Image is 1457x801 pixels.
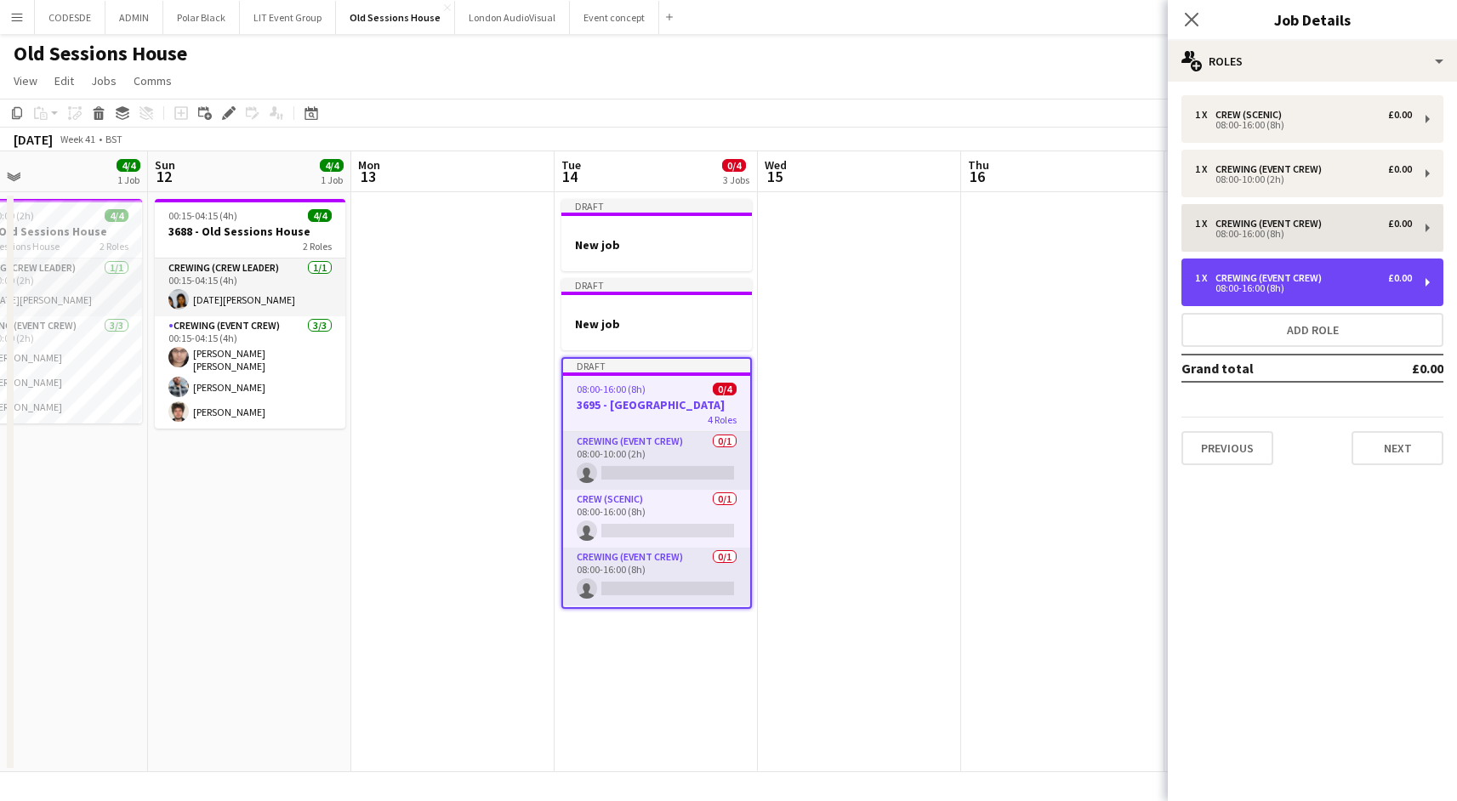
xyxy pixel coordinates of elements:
[48,70,81,92] a: Edit
[91,73,117,88] span: Jobs
[1388,272,1412,284] div: £0.00
[35,1,105,34] button: CODESDE
[1168,41,1457,82] div: Roles
[561,199,752,213] div: Draft
[155,224,345,239] h3: 3688 - Old Sessions House
[722,159,746,172] span: 0/4
[563,397,750,412] h3: 3695 - [GEOGRAPHIC_DATA]
[1388,109,1412,121] div: £0.00
[356,167,380,186] span: 13
[105,209,128,222] span: 4/4
[155,199,345,429] app-job-card: 00:15-04:15 (4h)4/43688 - Old Sessions House2 RolesCrewing (Crew Leader)1/100:15-04:15 (4h)[DATE]...
[308,209,332,222] span: 4/4
[105,1,163,34] button: ADMIN
[1195,109,1215,121] div: 1 x
[1215,163,1329,175] div: Crewing (Event Crew)
[155,258,345,316] app-card-role: Crewing (Crew Leader)1/100:15-04:15 (4h)[DATE][PERSON_NAME]
[152,167,175,186] span: 12
[561,199,752,271] app-job-card: DraftNew job
[577,383,646,395] span: 08:00-16:00 (8h)
[1195,163,1215,175] div: 1 x
[1363,355,1443,382] td: £0.00
[708,413,737,426] span: 4 Roles
[56,133,99,145] span: Week 41
[1195,284,1412,293] div: 08:00-16:00 (8h)
[303,240,332,253] span: 2 Roles
[1181,431,1273,465] button: Previous
[84,70,123,92] a: Jobs
[561,316,752,332] h3: New job
[563,432,750,490] app-card-role: Crewing (Event Crew)0/108:00-10:00 (2h)
[1181,355,1363,382] td: Grand total
[1352,431,1443,465] button: Next
[563,359,750,372] div: Draft
[117,173,139,186] div: 1 Job
[561,357,752,609] app-job-card: Draft08:00-16:00 (8h)0/43695 - [GEOGRAPHIC_DATA]4 RolesCrewing (Event Crew)0/108:00-10:00 (2h) Cr...
[1215,218,1329,230] div: Crewing (Event Crew)
[1388,218,1412,230] div: £0.00
[765,157,787,173] span: Wed
[54,73,74,88] span: Edit
[100,240,128,253] span: 2 Roles
[320,159,344,172] span: 4/4
[563,548,750,605] app-card-role: Crewing (Event Crew)0/108:00-16:00 (8h)
[240,1,336,34] button: LIT Event Group
[1168,9,1457,31] h3: Job Details
[14,41,187,66] h1: Old Sessions House
[1195,272,1215,284] div: 1 x
[134,73,172,88] span: Comms
[358,157,380,173] span: Mon
[559,167,581,186] span: 14
[1388,163,1412,175] div: £0.00
[723,173,749,186] div: 3 Jobs
[1195,121,1412,129] div: 08:00-16:00 (8h)
[7,70,44,92] a: View
[14,131,53,148] div: [DATE]
[117,159,140,172] span: 4/4
[127,70,179,92] a: Comms
[561,237,752,253] h3: New job
[163,1,240,34] button: Polar Black
[561,278,752,292] div: Draft
[965,167,989,186] span: 16
[155,157,175,173] span: Sun
[336,1,455,34] button: Old Sessions House
[321,173,343,186] div: 1 Job
[1195,230,1412,238] div: 08:00-16:00 (8h)
[14,73,37,88] span: View
[563,490,750,548] app-card-role: Crew (Scenic)0/108:00-16:00 (8h)
[1195,175,1412,184] div: 08:00-10:00 (2h)
[1181,313,1443,347] button: Add role
[168,209,237,222] span: 00:15-04:15 (4h)
[563,605,750,663] app-card-role: Crewing (Event Crew)0/1
[1215,272,1329,284] div: Crewing (Event Crew)
[713,383,737,395] span: 0/4
[968,157,989,173] span: Thu
[155,316,345,429] app-card-role: Crewing (Event Crew)3/300:15-04:15 (4h)[PERSON_NAME] [PERSON_NAME][PERSON_NAME][PERSON_NAME]
[570,1,659,34] button: Event concept
[561,157,581,173] span: Tue
[455,1,570,34] button: London AudioVisual
[762,167,787,186] span: 15
[1195,218,1215,230] div: 1 x
[105,133,122,145] div: BST
[1215,109,1289,121] div: Crew (Scenic)
[561,278,752,350] app-job-card: DraftNew job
